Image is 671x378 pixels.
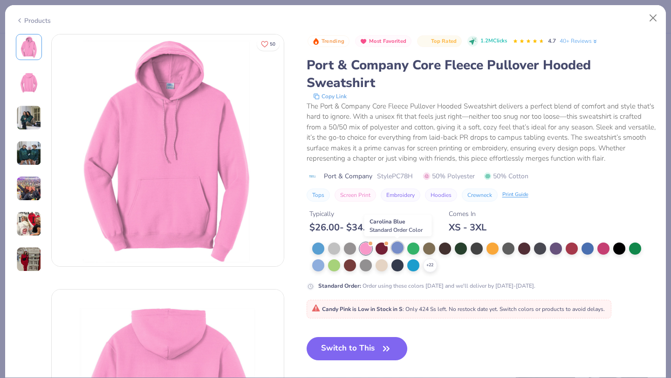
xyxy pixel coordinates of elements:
[312,305,605,313] span: : Only 424 Ss left. No restock date yet. Switch colors or products to avoid delays.
[52,34,284,266] img: Front
[381,189,420,202] button: Embroidery
[16,105,41,130] img: User generated content
[423,171,475,181] span: 50% Polyester
[513,34,544,49] div: 4.7 Stars
[480,37,507,45] span: 1.2M Clicks
[422,38,429,45] img: Top Rated sort
[335,189,376,202] button: Screen Print
[16,176,41,201] img: User generated content
[322,39,344,44] span: Trending
[318,282,535,290] div: Order using these colors [DATE] and we'll deliver by [DATE]-[DATE].
[484,171,528,181] span: 50% Cotton
[309,222,386,233] div: $ 26.00 - $ 34.00
[462,189,498,202] button: Crewneck
[309,209,386,219] div: Typically
[16,16,51,26] div: Products
[425,189,457,202] button: Hoodies
[324,171,372,181] span: Port & Company
[369,39,406,44] span: Most Favorited
[270,42,275,47] span: 50
[431,39,457,44] span: Top Rated
[307,189,330,202] button: Tops
[16,141,41,166] img: User generated content
[449,222,486,233] div: XS - 3XL
[307,337,408,360] button: Switch to This
[360,38,367,45] img: Most Favorited sort
[16,211,41,236] img: User generated content
[312,38,320,45] img: Trending sort
[426,262,433,269] span: + 22
[322,305,403,313] strong: Candy Pink is Low in Stock in S
[308,35,349,47] button: Badge Button
[355,35,411,47] button: Badge Button
[364,215,432,236] div: Carolina Blue
[318,282,361,290] strong: Standard Order :
[307,56,656,92] div: Port & Company Core Fleece Pullover Hooded Sweatshirt
[560,37,598,45] a: 40+ Reviews
[449,209,486,219] div: Comes In
[257,37,280,51] button: Like
[18,36,40,58] img: Front
[502,191,528,199] div: Print Guide
[370,226,423,234] span: Standard Order Color
[377,171,413,181] span: Style PC78H
[307,173,319,180] img: brand logo
[16,247,41,272] img: User generated content
[307,101,656,164] div: The Port & Company Core Fleece Pullover Hooded Sweatshirt delivers a perfect blend of comfort and...
[644,9,662,27] button: Close
[310,92,349,101] button: copy to clipboard
[18,71,40,94] img: Back
[548,37,556,45] span: 4.7
[417,35,462,47] button: Badge Button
